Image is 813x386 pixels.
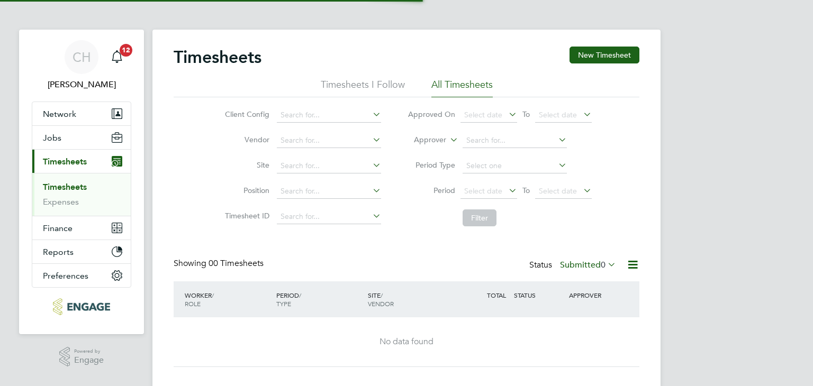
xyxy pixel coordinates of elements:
[32,216,131,240] button: Finance
[19,30,144,334] nav: Main navigation
[184,336,629,347] div: No data found
[539,186,577,196] span: Select date
[321,78,405,97] li: Timesheets I Follow
[408,160,455,170] label: Period Type
[43,271,88,281] span: Preferences
[32,78,131,91] span: Chloe Harding
[182,286,274,313] div: WORKER
[601,260,606,270] span: 0
[212,291,214,299] span: /
[222,109,269,119] label: Client Config
[222,186,269,195] label: Position
[185,299,201,308] span: ROLE
[32,40,131,91] a: CH[PERSON_NAME]
[511,286,566,305] div: STATUS
[276,299,291,308] span: TYPE
[277,209,381,224] input: Search for...
[43,157,87,167] span: Timesheets
[43,197,79,207] a: Expenses
[222,135,269,144] label: Vendor
[53,298,110,315] img: txmrecruit-logo-retina.png
[368,299,394,308] span: VENDOR
[106,40,128,74] a: 12
[519,183,533,197] span: To
[74,347,104,356] span: Powered by
[32,298,131,315] a: Go to home page
[277,184,381,199] input: Search for...
[277,108,381,123] input: Search for...
[431,78,493,97] li: All Timesheets
[277,133,381,148] input: Search for...
[487,291,506,299] span: TOTAL
[566,286,621,305] div: APPROVER
[74,356,104,365] span: Engage
[120,44,132,57] span: 12
[381,291,383,299] span: /
[299,291,301,299] span: /
[570,47,639,63] button: New Timesheet
[32,102,131,125] button: Network
[463,133,567,148] input: Search for...
[464,186,502,196] span: Select date
[463,159,567,173] input: Select one
[32,240,131,263] button: Reports
[399,135,446,145] label: Approver
[463,209,496,226] button: Filter
[32,150,131,173] button: Timesheets
[222,160,269,170] label: Site
[174,47,261,68] h2: Timesheets
[529,258,618,273] div: Status
[59,347,104,367] a: Powered byEngage
[174,258,266,269] div: Showing
[73,50,91,64] span: CH
[277,159,381,173] input: Search for...
[32,264,131,287] button: Preferences
[32,126,131,149] button: Jobs
[365,286,457,313] div: SITE
[274,286,365,313] div: PERIOD
[560,260,616,270] label: Submitted
[43,247,74,257] span: Reports
[408,109,455,119] label: Approved On
[32,173,131,216] div: Timesheets
[464,110,502,120] span: Select date
[43,109,76,119] span: Network
[43,223,73,233] span: Finance
[43,133,61,143] span: Jobs
[222,211,269,220] label: Timesheet ID
[408,186,455,195] label: Period
[43,182,87,192] a: Timesheets
[539,110,577,120] span: Select date
[209,258,264,269] span: 00 Timesheets
[519,107,533,121] span: To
